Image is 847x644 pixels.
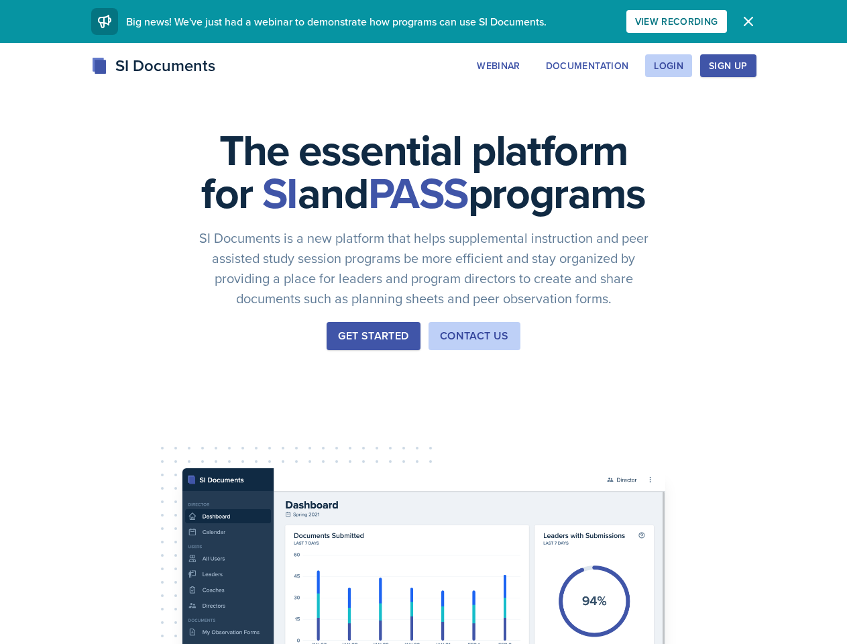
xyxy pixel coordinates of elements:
button: Webinar [468,54,528,77]
button: Login [645,54,692,77]
div: View Recording [635,16,718,27]
button: Sign Up [700,54,756,77]
button: Documentation [537,54,638,77]
div: Documentation [546,60,629,71]
div: Get Started [338,328,408,344]
span: Big news! We've just had a webinar to demonstrate how programs can use SI Documents. [126,14,547,29]
button: Contact Us [429,322,520,350]
button: View Recording [626,10,727,33]
div: Login [654,60,683,71]
div: Webinar [477,60,520,71]
div: SI Documents [91,54,215,78]
div: Contact Us [440,328,509,344]
div: Sign Up [709,60,747,71]
button: Get Started [327,322,420,350]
